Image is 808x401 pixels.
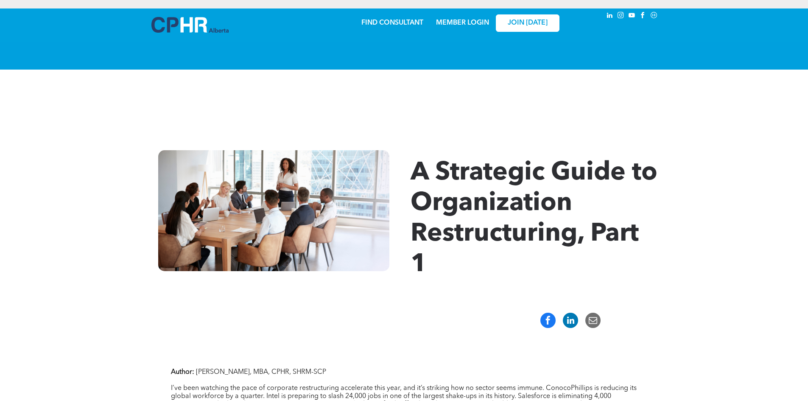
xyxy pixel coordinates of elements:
[616,11,626,22] a: instagram
[508,19,548,27] span: JOIN [DATE]
[627,11,637,22] a: youtube
[496,14,559,32] a: JOIN [DATE]
[361,20,423,26] a: FIND CONSULTANT
[436,20,489,26] a: MEMBER LOGIN
[196,369,326,376] span: [PERSON_NAME], MBA, CPHR, SHRM-SCP
[605,11,615,22] a: linkedin
[171,369,194,376] strong: Author:
[411,160,657,278] span: A Strategic Guide to Organization Restructuring, Part 1
[638,11,648,22] a: facebook
[151,17,229,33] img: A blue and white logo for cp alberta
[649,11,659,22] a: Social network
